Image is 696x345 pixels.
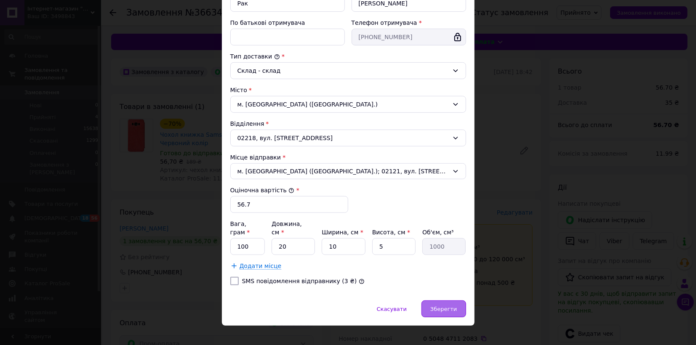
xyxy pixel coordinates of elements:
[230,220,250,236] label: Вага, грам
[230,96,466,113] div: м. [GEOGRAPHIC_DATA] ([GEOGRAPHIC_DATA].)
[230,52,466,61] div: Тип доставки
[230,86,466,94] div: Місто
[430,306,457,312] span: Зберегти
[230,130,466,146] div: 02218, вул. [STREET_ADDRESS]
[237,66,449,75] div: Склад - склад
[230,19,305,26] label: По батькові отримувача
[230,119,466,128] div: Відділення
[237,167,449,175] span: м. [GEOGRAPHIC_DATA] ([GEOGRAPHIC_DATA].); 02121, вул. [STREET_ADDRESS]
[230,187,295,194] label: Оціночна вартість
[352,29,466,45] input: +380
[322,229,363,236] label: Ширина, см
[422,228,466,236] div: Об'єм, см³
[377,306,407,312] span: Скасувати
[272,220,302,236] label: Довжина, см
[352,19,417,26] label: Телефон отримувача
[240,263,282,270] span: Додати місце
[372,229,410,236] label: Висота, см
[230,153,466,162] div: Місце відправки
[242,278,357,284] label: SMS повідомлення відправнику (3 ₴)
